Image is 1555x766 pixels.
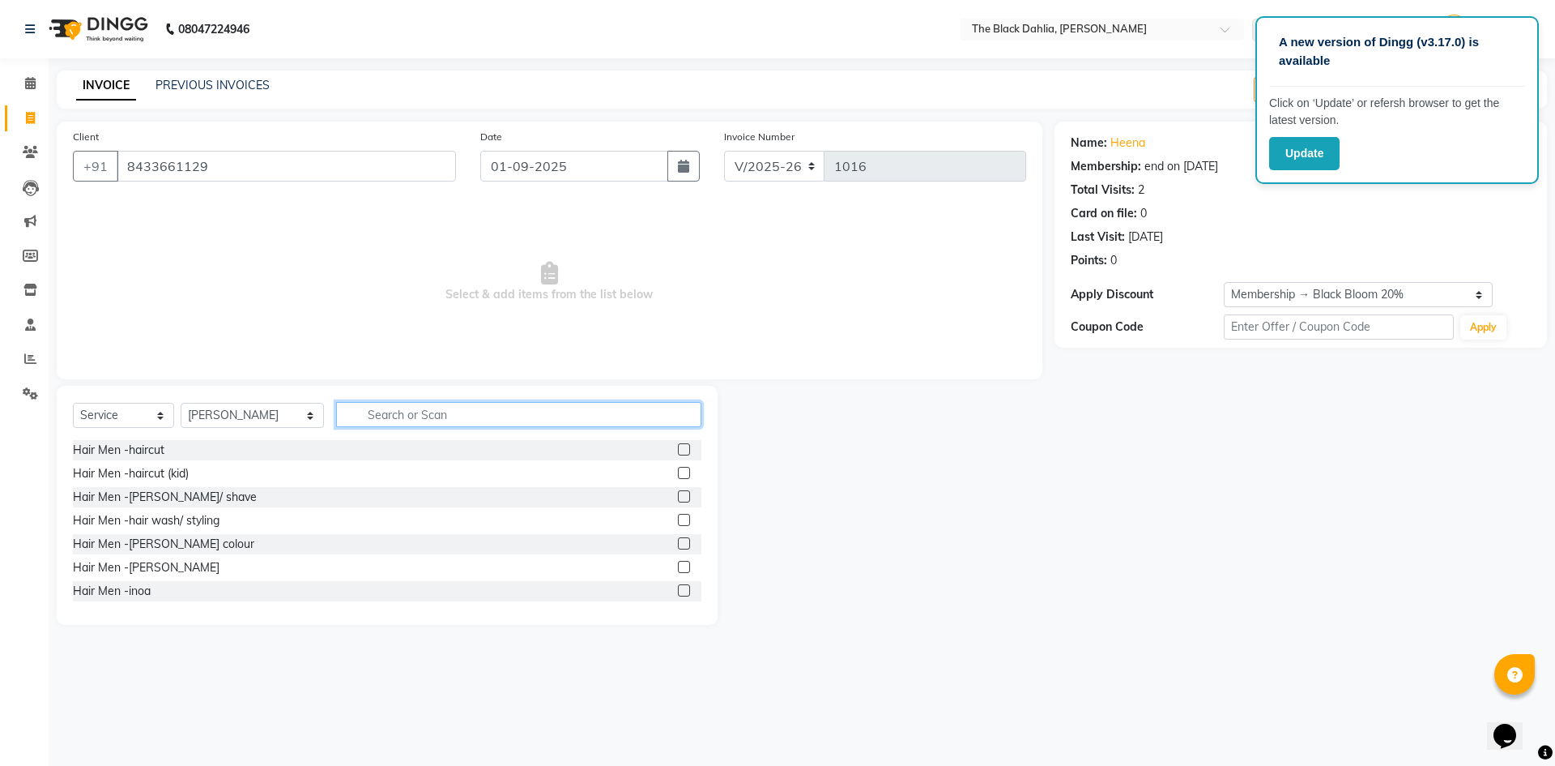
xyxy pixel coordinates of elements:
button: Apply [1460,315,1506,340]
div: 2 [1138,182,1144,199]
img: logo [41,6,152,52]
p: A new version of Dingg (v3.17.0) is available [1279,33,1515,70]
a: Heena [1110,135,1145,152]
div: Membership: [1071,158,1141,175]
b: 08047224946 [178,6,249,52]
a: INVOICE [76,71,136,101]
button: Update [1269,137,1340,170]
div: Apply Discount [1071,286,1224,303]
div: Total Visits: [1071,182,1135,199]
div: Name: [1071,135,1107,152]
div: Last Visit: [1071,229,1125,246]
label: Date [480,130,502,144]
button: +91 [73,151,118,182]
div: end on [DATE] [1144,158,1218,175]
div: Hair Men -hair wash/ styling [73,512,219,529]
input: Search by Name/Mobile/Email/Code [117,151,456,182]
input: Enter Offer / Coupon Code [1224,315,1454,340]
input: Search or Scan [336,402,701,427]
label: Invoice Number [724,130,795,144]
div: 0 [1140,205,1147,222]
span: Select & add items from the list below [73,201,1026,363]
button: Create New [1254,77,1347,102]
div: Hair Men -[PERSON_NAME] colour [73,536,254,553]
p: Click on ‘Update’ or refersh browser to get the latest version. [1269,95,1525,129]
div: Coupon Code [1071,319,1224,336]
iframe: chat widget [1487,701,1539,750]
img: Branch 2 [1440,15,1468,43]
div: Hair Men -[PERSON_NAME]/ shave [73,489,257,506]
div: Hair Men -haircut [73,442,164,459]
div: Hair Men -inoa [73,583,151,600]
div: Hair Men -haircut (kid) [73,465,189,482]
label: Client [73,130,99,144]
div: 0 [1110,252,1117,269]
a: PREVIOUS INVOICES [155,78,270,92]
div: [DATE] [1128,229,1163,246]
div: Points: [1071,252,1107,269]
div: Hair Men -[PERSON_NAME] [73,559,219,576]
div: Card on file: [1071,205,1137,222]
